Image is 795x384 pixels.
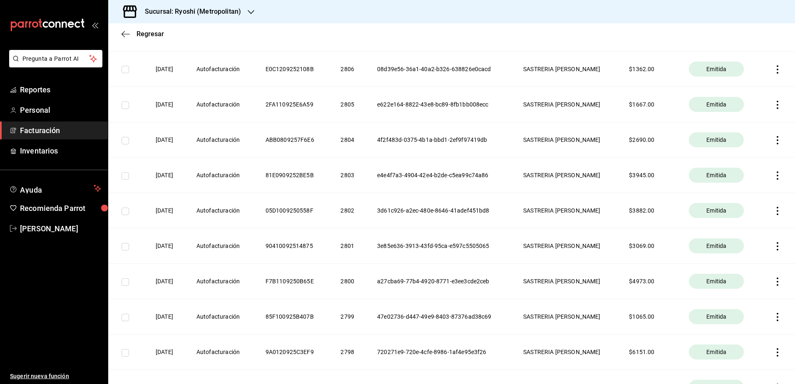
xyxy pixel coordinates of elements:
[330,158,367,193] th: 2803
[703,171,730,179] span: Emitida
[367,52,513,87] th: 08d39e56-36a1-40a2-b326-638826e0cacd
[513,52,619,87] th: SASTRERIA [PERSON_NAME]
[186,193,256,228] th: Autofacturación
[330,122,367,158] th: 2804
[513,299,619,334] th: SASTRERIA [PERSON_NAME]
[186,264,256,299] th: Autofacturación
[146,299,186,334] th: [DATE]
[619,334,679,370] th: $ 6151.00
[20,183,90,193] span: Ayuda
[703,348,730,356] span: Emitida
[513,264,619,299] th: SASTRERIA [PERSON_NAME]
[619,193,679,228] th: $ 3882.00
[20,125,101,136] span: Facturación
[20,84,101,95] span: Reportes
[20,145,101,156] span: Inventarios
[330,193,367,228] th: 2802
[330,87,367,122] th: 2805
[256,299,331,334] th: 85F100925B407B
[330,52,367,87] th: 2806
[367,299,513,334] th: 47e02736-d447-49e9-8403-87376ad38c69
[256,122,331,158] th: ABB0809257F6E6
[146,158,186,193] th: [DATE]
[367,87,513,122] th: e622e164-8822-43e8-bc89-8fb1bb008ecc
[619,264,679,299] th: $ 4973.00
[367,264,513,299] th: a27cba69-77b4-4920-8771-e3ee3cde2ceb
[513,193,619,228] th: SASTRERIA [PERSON_NAME]
[256,264,331,299] th: F7B1109250B65E
[513,228,619,264] th: SASTRERIA [PERSON_NAME]
[619,52,679,87] th: $ 1362.00
[92,22,98,28] button: open_drawer_menu
[367,193,513,228] th: 3d61c926-a2ec-480e-8646-41adef451bd8
[256,334,331,370] th: 9A0120925C3EF9
[20,104,101,116] span: Personal
[186,158,256,193] th: Autofacturación
[20,203,101,214] span: Recomienda Parrot
[146,264,186,299] th: [DATE]
[146,122,186,158] th: [DATE]
[186,334,256,370] th: Autofacturación
[9,50,102,67] button: Pregunta a Parrot AI
[703,65,730,73] span: Emitida
[10,372,101,381] span: Sugerir nueva función
[186,52,256,87] th: Autofacturación
[703,242,730,250] span: Emitida
[703,206,730,215] span: Emitida
[22,55,89,63] span: Pregunta a Parrot AI
[513,158,619,193] th: SASTRERIA [PERSON_NAME]
[256,228,331,264] th: 90410092514875
[186,122,256,158] th: Autofacturación
[619,299,679,334] th: $ 1065.00
[256,158,331,193] th: 81E0909252BE5B
[186,299,256,334] th: Autofacturación
[146,52,186,87] th: [DATE]
[367,228,513,264] th: 3e85e636-3913-43fd-95ca-e597c5505065
[256,87,331,122] th: 2FA110925E6A59
[703,100,730,109] span: Emitida
[513,334,619,370] th: SASTRERIA [PERSON_NAME]
[186,228,256,264] th: Autofacturación
[330,299,367,334] th: 2799
[146,334,186,370] th: [DATE]
[20,223,101,234] span: [PERSON_NAME]
[367,158,513,193] th: e4e4f7a3-4904-42e4-b2de-c5ea99c74a86
[619,158,679,193] th: $ 3945.00
[146,228,186,264] th: [DATE]
[513,122,619,158] th: SASTRERIA [PERSON_NAME]
[256,193,331,228] th: 05D1009250558F
[6,60,102,69] a: Pregunta a Parrot AI
[146,87,186,122] th: [DATE]
[619,87,679,122] th: $ 1667.00
[703,136,730,144] span: Emitida
[186,87,256,122] th: Autofacturación
[330,228,367,264] th: 2801
[137,30,164,38] span: Regresar
[619,228,679,264] th: $ 3069.00
[703,312,730,321] span: Emitida
[330,334,367,370] th: 2798
[513,87,619,122] th: SASTRERIA [PERSON_NAME]
[122,30,164,38] button: Regresar
[256,52,331,87] th: E0C1209252108B
[330,264,367,299] th: 2800
[367,122,513,158] th: 4f2f483d-0375-4b1a-bbd1-2ef9f97419db
[138,7,241,17] h3: Sucursal: Ryoshi (Metropolitan)
[619,122,679,158] th: $ 2690.00
[146,193,186,228] th: [DATE]
[367,334,513,370] th: 720271e9-720e-4cfe-8986-1af4e95e3f26
[703,277,730,285] span: Emitida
